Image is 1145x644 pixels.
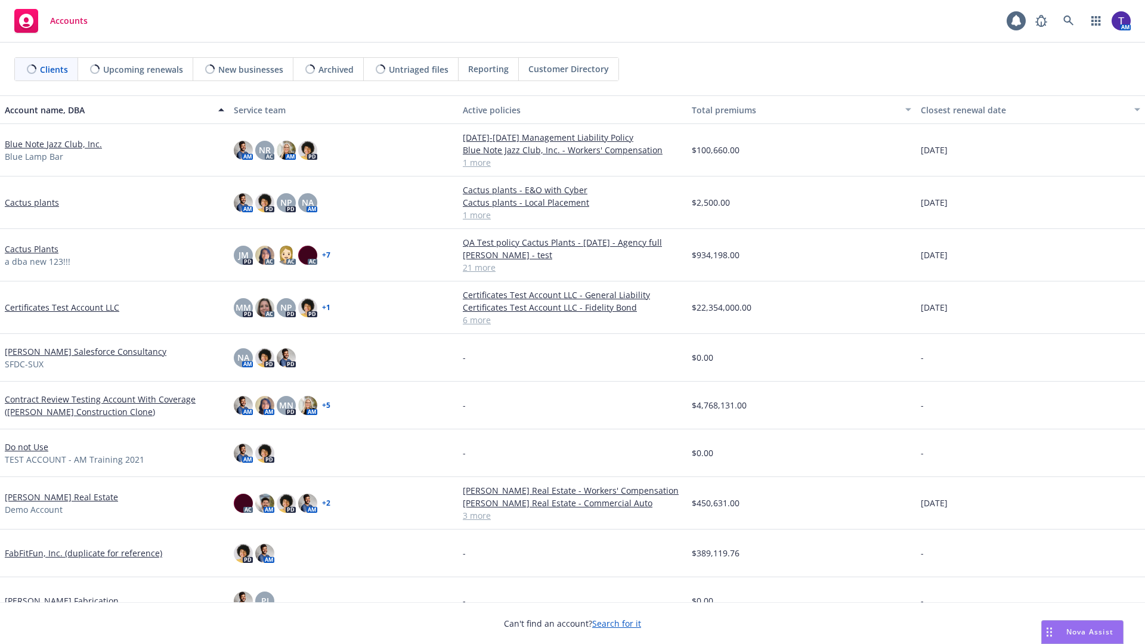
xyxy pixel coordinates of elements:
[239,249,249,261] span: JM
[234,193,253,212] img: photo
[5,358,44,370] span: SFDC-SUX
[255,494,274,513] img: photo
[5,138,102,150] a: Blue Note Jazz Club, Inc.
[692,547,739,559] span: $389,119.76
[280,196,292,209] span: NP
[921,399,924,411] span: -
[463,261,682,274] a: 21 more
[322,500,330,507] a: + 2
[255,544,274,563] img: photo
[1066,627,1113,637] span: Nova Assist
[237,351,249,364] span: NA
[318,63,354,76] span: Archived
[234,396,253,415] img: photo
[921,351,924,364] span: -
[1084,9,1108,33] a: Switch app
[279,399,293,411] span: MN
[255,298,274,317] img: photo
[1057,9,1081,33] a: Search
[5,104,211,116] div: Account name, DBA
[280,301,292,314] span: NP
[921,144,948,156] span: [DATE]
[692,196,730,209] span: $2,500.00
[687,95,916,124] button: Total premiums
[389,63,448,76] span: Untriaged files
[463,595,466,607] span: -
[322,402,330,409] a: + 5
[463,104,682,116] div: Active policies
[468,63,509,75] span: Reporting
[234,141,253,160] img: photo
[5,393,224,418] a: Contract Review Testing Account With Coverage ([PERSON_NAME] Construction Clone)
[10,4,92,38] a: Accounts
[5,595,119,607] a: [PERSON_NAME] Fabrication
[234,592,253,611] img: photo
[463,131,682,144] a: [DATE]-[DATE] Management Liability Policy
[1029,9,1053,33] a: Report a Bug
[103,63,183,76] span: Upcoming renewals
[298,246,317,265] img: photo
[234,104,453,116] div: Service team
[298,396,317,415] img: photo
[463,497,682,509] a: [PERSON_NAME] Real Estate - Commercial Auto
[1042,621,1057,643] div: Drag to move
[277,494,296,513] img: photo
[916,95,1145,124] button: Closest renewal date
[5,441,48,453] a: Do not Use
[234,444,253,463] img: photo
[5,301,119,314] a: Certificates Test Account LLC
[277,246,296,265] img: photo
[255,348,274,367] img: photo
[463,314,682,326] a: 6 more
[463,249,682,261] a: [PERSON_NAME] - test
[463,509,682,522] a: 3 more
[5,255,70,268] span: a dba new 123!!!
[234,544,253,563] img: photo
[5,453,144,466] span: TEST ACCOUNT - AM Training 2021
[463,484,682,497] a: [PERSON_NAME] Real Estate - Workers' Compensation
[298,298,317,317] img: photo
[463,196,682,209] a: Cactus plants - Local Placement
[5,150,63,163] span: Blue Lamp Bar
[921,595,924,607] span: -
[692,104,898,116] div: Total premiums
[463,236,682,249] a: QA Test policy Cactus Plants - [DATE] - Agency full
[322,304,330,311] a: + 1
[504,617,641,630] span: Can't find an account?
[5,503,63,516] span: Demo Account
[298,141,317,160] img: photo
[229,95,458,124] button: Service team
[5,491,118,503] a: [PERSON_NAME] Real Estate
[255,444,274,463] img: photo
[528,63,609,75] span: Customer Directory
[5,196,59,209] a: Cactus plants
[921,301,948,314] span: [DATE]
[302,196,314,209] span: NA
[592,618,641,629] a: Search for it
[255,246,274,265] img: photo
[692,595,713,607] span: $0.00
[692,399,747,411] span: $4,768,131.00
[463,447,466,459] span: -
[692,301,751,314] span: $22,354,000.00
[921,196,948,209] span: [DATE]
[261,595,269,607] span: PJ
[5,345,166,358] a: [PERSON_NAME] Salesforce Consultancy
[463,547,466,559] span: -
[463,289,682,301] a: Certificates Test Account LLC - General Liability
[463,184,682,196] a: Cactus plants - E&O with Cyber
[692,144,739,156] span: $100,660.00
[692,351,713,364] span: $0.00
[921,249,948,261] span: [DATE]
[322,252,330,259] a: + 7
[1041,620,1124,644] button: Nova Assist
[921,447,924,459] span: -
[463,144,682,156] a: Blue Note Jazz Club, Inc. - Workers' Compensation
[692,497,739,509] span: $450,631.00
[921,547,924,559] span: -
[255,396,274,415] img: photo
[277,348,296,367] img: photo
